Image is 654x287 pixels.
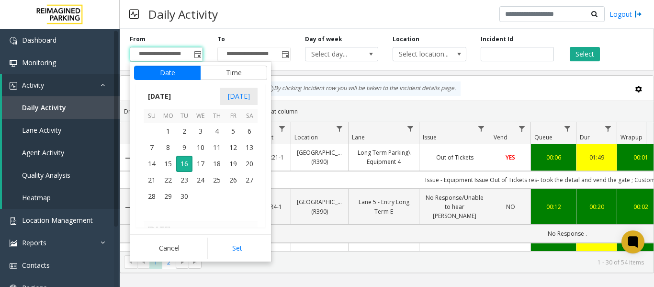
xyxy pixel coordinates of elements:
[305,47,363,61] span: Select day...
[506,153,515,161] span: YES
[192,156,209,172] span: 17
[144,89,175,103] span: [DATE]
[225,109,241,124] th: Fr
[144,139,160,156] td: Sunday, September 7, 2025
[160,123,176,139] td: Monday, September 1, 2025
[134,238,204,259] button: Cancel
[537,153,570,162] div: 00:06
[2,96,120,119] a: Daily Activity
[10,59,17,67] img: 'icon'
[225,139,241,156] span: 12
[2,141,120,164] a: Agent Activity
[192,123,209,139] td: Wednesday, September 3, 2025
[176,156,192,172] td: Tuesday, September 16, 2025
[160,188,176,205] td: Monday, September 29, 2025
[241,156,258,172] span: 20
[10,82,17,90] img: 'icon'
[10,217,17,225] img: 'icon'
[404,122,417,135] a: Lane Filter Menu
[22,261,50,270] span: Contacts
[209,172,225,188] td: Thursday, September 25, 2025
[2,186,120,209] a: Heatmap
[176,255,189,269] span: Go to the next page
[144,221,258,237] th: [DATE]
[207,258,644,266] kendo-pager-info: 1 - 30 of 54 items
[134,66,201,80] button: Date tab
[506,203,515,211] span: NO
[280,47,290,61] span: Toggle popup
[207,238,268,259] button: Set
[297,148,342,166] a: [GEOGRAPHIC_DATA] (R390)
[120,154,135,162] a: Collapse Details
[192,47,203,61] span: Toggle popup
[120,204,135,211] a: Collapse Details
[160,156,176,172] span: 15
[192,172,209,188] td: Wednesday, September 24, 2025
[10,37,17,45] img: 'icon'
[209,109,225,124] th: Th
[160,172,176,188] span: 22
[192,156,209,172] td: Wednesday, September 17, 2025
[534,133,553,141] span: Queue
[276,122,289,135] a: Lot Filter Menu
[267,153,285,162] a: R21-1
[162,256,175,269] span: Page 2
[352,133,365,141] span: Lane
[149,256,162,269] span: Page 1
[209,123,225,139] td: Thursday, September 4, 2025
[209,123,225,139] span: 4
[22,103,66,112] span: Daily Activity
[225,123,241,139] td: Friday, September 5, 2025
[305,35,342,44] label: Day of week
[10,240,17,247] img: 'icon'
[179,258,186,266] span: Go to the next page
[225,139,241,156] td: Friday, September 12, 2025
[333,122,346,135] a: Location Filter Menu
[209,139,225,156] td: Thursday, September 11, 2025
[580,133,590,141] span: Dur
[200,66,267,80] button: Time tab
[582,153,611,162] div: 01:49
[192,139,209,156] td: Wednesday, September 10, 2025
[516,122,529,135] a: Vend Filter Menu
[2,164,120,186] a: Quality Analysis
[176,109,192,124] th: Tu
[209,172,225,188] span: 25
[496,153,525,162] a: YES
[22,238,46,247] span: Reports
[496,202,525,211] a: NO
[261,81,461,96] div: By clicking Incident row you will be taken to the incident details page.
[425,153,484,162] a: Out of Tickets
[160,139,176,156] span: 8
[176,172,192,188] span: 23
[225,156,241,172] td: Friday, September 19, 2025
[225,156,241,172] span: 19
[129,2,139,26] img: pageIcon
[582,202,611,211] a: 00:20
[494,133,507,141] span: Vend
[192,139,209,156] span: 10
[176,188,192,205] span: 30
[297,197,342,216] a: [GEOGRAPHIC_DATA] (R390)
[241,172,258,188] span: 27
[225,172,241,188] span: 26
[192,172,209,188] span: 24
[144,172,160,188] td: Sunday, September 21, 2025
[160,172,176,188] td: Monday, September 22, 2025
[570,47,600,61] button: Select
[176,123,192,139] span: 2
[423,133,437,141] span: Issue
[609,9,642,19] a: Logout
[120,122,654,251] div: Data table
[241,172,258,188] td: Saturday, September 27, 2025
[475,122,488,135] a: Issue Filter Menu
[241,123,258,139] span: 6
[130,35,146,44] label: From
[22,80,44,90] span: Activity
[176,123,192,139] td: Tuesday, September 2, 2025
[144,156,160,172] span: 14
[120,103,654,120] div: Drag a column header and drop it here to group by that column
[176,188,192,205] td: Tuesday, September 30, 2025
[144,156,160,172] td: Sunday, September 14, 2025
